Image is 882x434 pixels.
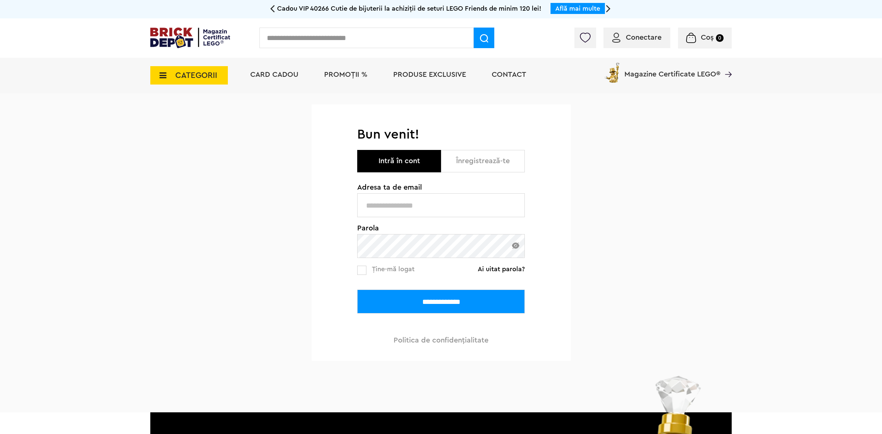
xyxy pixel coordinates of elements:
[441,150,525,172] button: Înregistrează-te
[357,150,441,172] button: Intră în cont
[555,5,600,12] a: Află mai multe
[478,265,525,273] a: Ai uitat parola?
[372,266,415,272] span: Ține-mă logat
[357,184,525,191] span: Adresa ta de email
[324,71,367,78] a: PROMOȚII %
[626,34,661,41] span: Conectare
[492,71,526,78] a: Contact
[175,71,217,79] span: CATEGORII
[612,34,661,41] a: Conectare
[716,34,724,42] small: 0
[701,34,714,41] span: Coș
[357,126,525,143] h1: Bun venit!
[624,61,720,78] span: Magazine Certificate LEGO®
[720,61,732,68] a: Magazine Certificate LEGO®
[250,71,298,78] a: Card Cadou
[357,225,525,232] span: Parola
[277,5,541,12] span: Cadou VIP 40266 Cutie de bijuterii la achiziții de seturi LEGO Friends de minim 120 lei!
[394,337,488,344] a: Politica de confidenţialitate
[393,71,466,78] a: Produse exclusive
